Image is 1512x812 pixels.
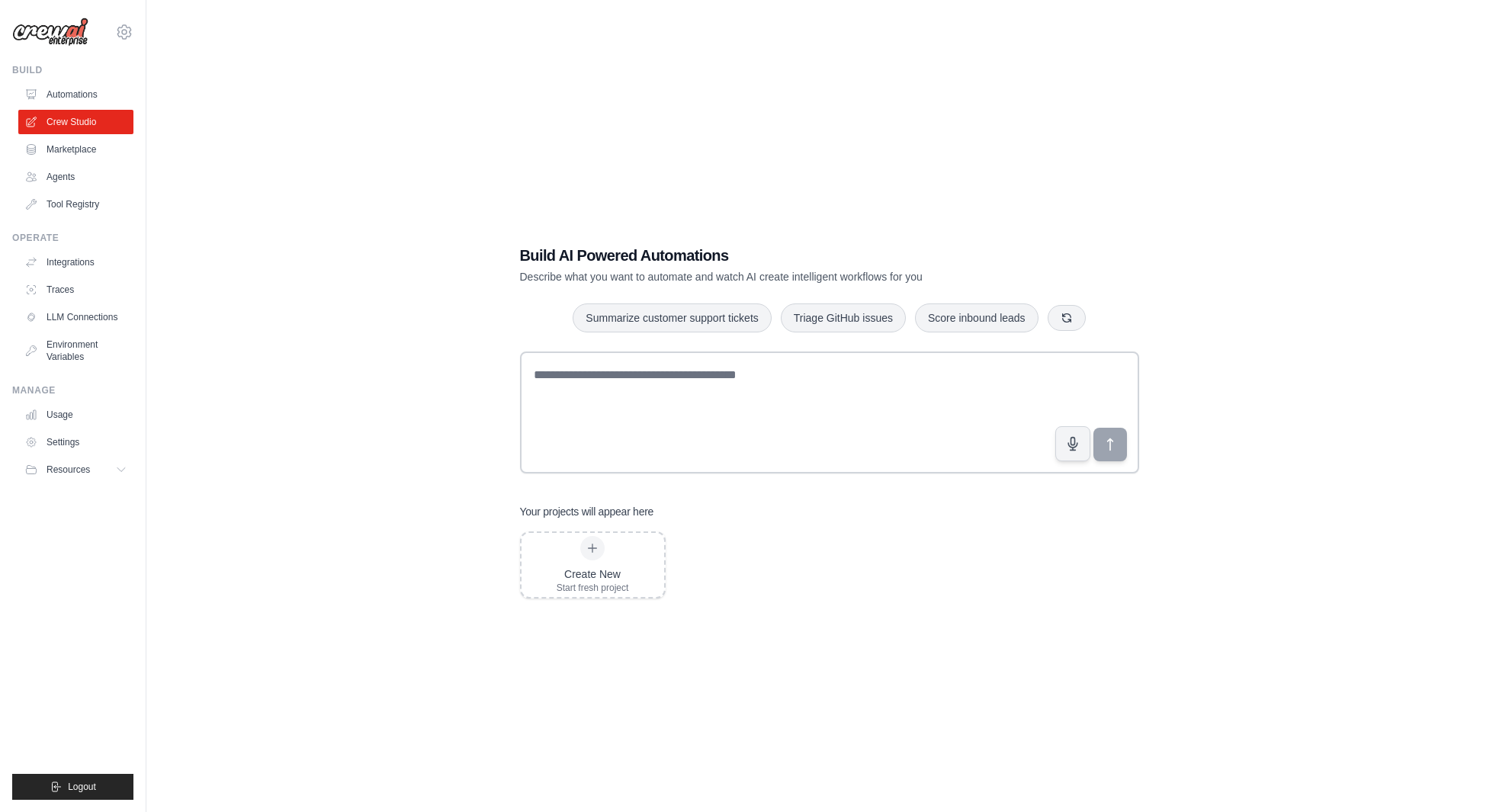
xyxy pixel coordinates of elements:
a: Agents [18,165,133,189]
button: Logout [12,774,133,800]
button: Resources [18,457,133,482]
button: Score inbound leads [915,303,1038,332]
a: Settings [18,430,133,454]
button: Triage GitHub issues [781,303,906,332]
div: Build [12,64,133,76]
button: Get new suggestions [1048,305,1086,331]
h3: Your projects will appear here [520,504,654,519]
a: Integrations [18,250,133,274]
div: Start fresh project [557,582,629,594]
p: Describe what you want to automate and watch AI create intelligent workflows for you [520,269,1032,284]
img: Logo [12,18,88,47]
a: Automations [18,82,133,107]
span: Resources [47,464,90,476]
div: Operate [12,232,133,244]
a: Tool Registry [18,192,133,217]
button: Click to speak your automation idea [1055,426,1090,461]
button: Summarize customer support tickets [573,303,771,332]
div: Manage [12,384,133,396]
h1: Build AI Powered Automations [520,245,1032,266]
a: Environment Variables [18,332,133,369]
a: Marketplace [18,137,133,162]
a: Usage [18,403,133,427]
span: Logout [68,781,96,793]
div: Create New [557,566,629,582]
a: Crew Studio [18,110,133,134]
a: Traces [18,278,133,302]
a: LLM Connections [18,305,133,329]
